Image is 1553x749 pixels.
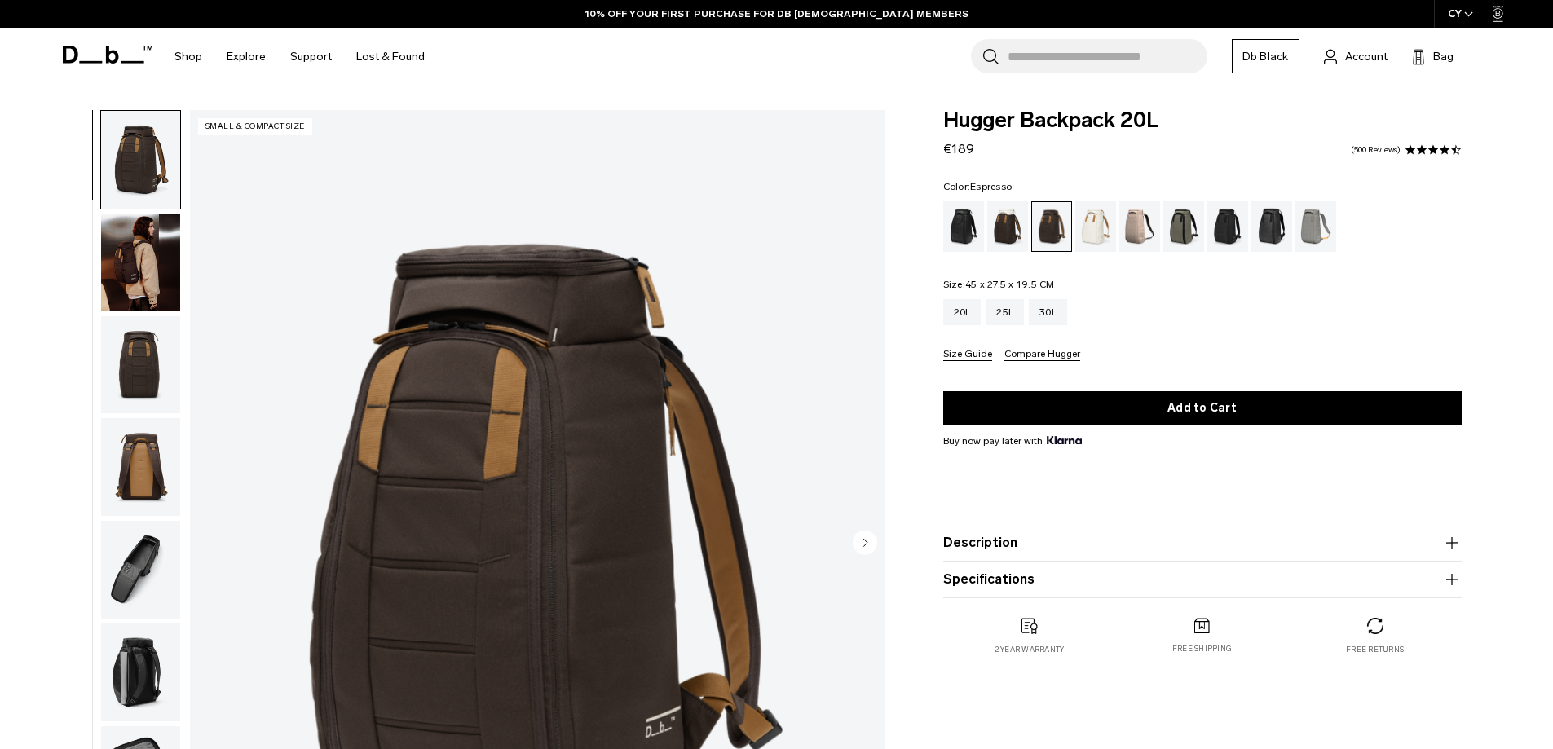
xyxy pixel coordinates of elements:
[1345,48,1388,65] span: Account
[101,521,180,619] img: Hugger Backpack 20L Espresso
[290,28,332,86] a: Support
[853,530,877,557] button: Next slide
[943,434,1082,448] span: Buy now pay later with
[174,28,202,86] a: Shop
[356,28,425,86] a: Lost & Found
[101,623,180,721] img: Hugger Backpack 20L Espresso
[101,214,180,311] img: Hugger Backpack 20L Espresso
[1029,299,1067,325] a: 30L
[100,315,181,415] button: Hugger Backpack 20L Espresso
[1433,48,1454,65] span: Bag
[1412,46,1454,66] button: Bag
[1351,146,1401,154] a: 500 reviews
[100,213,181,312] button: Hugger Backpack 20L Espresso
[1251,201,1292,252] a: Reflective Black
[995,644,1065,655] p: 2 year warranty
[1295,201,1336,252] a: Sand Grey
[101,418,180,516] img: Hugger Backpack 20L Espresso
[162,28,437,86] nav: Main Navigation
[1232,39,1299,73] a: Db Black
[100,623,181,722] button: Hugger Backpack 20L Espresso
[1119,201,1160,252] a: Fogbow Beige
[943,533,1462,553] button: Description
[970,181,1012,192] span: Espresso
[943,182,1013,192] legend: Color:
[1163,201,1204,252] a: Forest Green
[100,110,181,209] button: Hugger Backpack 20L Espresso
[943,299,982,325] a: 20L
[1324,46,1388,66] a: Account
[987,201,1028,252] a: Cappuccino
[100,417,181,517] button: Hugger Backpack 20L Espresso
[965,279,1055,290] span: 45 x 27.5 x 19.5 CM
[1172,643,1232,654] p: Free shipping
[943,280,1055,289] legend: Size:
[1004,349,1080,361] button: Compare Hugger
[100,520,181,619] button: Hugger Backpack 20L Espresso
[1047,436,1082,444] img: {"height" => 20, "alt" => "Klarna"}
[198,118,312,135] p: Small & Compact Size
[986,299,1024,325] a: 25L
[943,141,974,156] span: €189
[585,7,968,21] a: 10% OFF YOUR FIRST PURCHASE FOR DB [DEMOGRAPHIC_DATA] MEMBERS
[101,111,180,209] img: Hugger Backpack 20L Espresso
[943,349,992,361] button: Size Guide
[101,316,180,414] img: Hugger Backpack 20L Espresso
[1075,201,1116,252] a: Oatmilk
[943,201,984,252] a: Black Out
[1031,201,1072,252] a: Espresso
[943,570,1462,589] button: Specifications
[1207,201,1248,252] a: Charcoal Grey
[943,391,1462,425] button: Add to Cart
[943,110,1462,131] span: Hugger Backpack 20L
[227,28,266,86] a: Explore
[1346,644,1404,655] p: Free returns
